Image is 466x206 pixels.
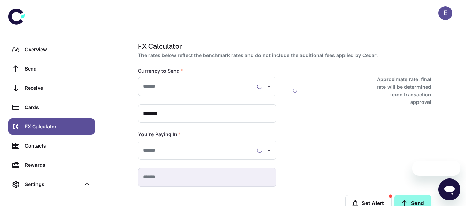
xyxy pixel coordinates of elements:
[25,161,91,169] div: Rewards
[438,6,452,20] button: E
[8,61,95,77] a: Send
[8,41,95,58] a: Overview
[25,142,91,150] div: Contacts
[369,76,431,106] h6: Approximate rate, final rate will be determined upon transaction approval
[25,181,81,188] div: Settings
[438,178,460,200] iframe: Button to launch messaging window
[8,176,95,193] div: Settings
[8,157,95,173] a: Rewards
[25,65,91,73] div: Send
[138,131,181,138] label: You're Paying In
[8,80,95,96] a: Receive
[8,99,95,116] a: Cards
[8,118,95,135] a: FX Calculator
[25,104,91,111] div: Cards
[138,41,428,52] h1: FX Calculator
[264,145,274,155] button: Open
[25,46,91,53] div: Overview
[138,67,183,74] label: Currency to Send
[25,123,91,130] div: FX Calculator
[264,82,274,91] button: Open
[412,161,460,176] iframe: Message from company
[8,138,95,154] a: Contacts
[25,84,91,92] div: Receive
